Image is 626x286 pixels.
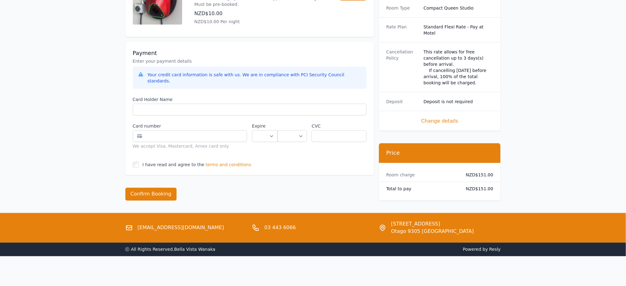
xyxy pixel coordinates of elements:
[316,246,501,253] span: Powered by
[461,186,494,192] dd: NZD$151.00
[252,123,278,129] label: Expire
[424,5,494,11] dd: Compact Queen Studio
[489,247,501,252] a: Resly
[138,224,224,232] a: [EMAIL_ADDRESS][DOMAIN_NAME]
[424,99,494,105] dd: Deposit is not required
[386,5,419,11] dt: Room Type
[386,99,419,105] dt: Deposit
[386,24,419,36] dt: Rate Plan
[386,49,419,86] dt: Cancellation Policy
[133,96,367,103] label: Card Holder Name
[312,123,366,129] label: CVC
[133,58,367,64] p: Enter your payment details
[461,172,494,178] dd: NZD$151.00
[143,162,204,167] label: I have read and agree to the
[133,123,247,129] label: Card number
[386,172,456,178] dt: Room charge
[386,149,494,157] h3: Price
[125,188,177,201] button: Confirm Booking
[391,228,474,235] span: Otago 9305 [GEOGRAPHIC_DATA]
[195,10,327,17] p: NZD$10.00
[391,221,474,228] span: [STREET_ADDRESS]
[133,49,367,57] h3: Payment
[148,72,362,84] div: Your credit card information is safe with us. We are in compliance with PCI Security Council stan...
[206,162,251,168] span: terms and conditions
[386,117,494,125] span: Change details
[424,49,494,86] div: This rate allows for free cancellation up to 3 days(s) before arrival. If cancelling [DATE] befor...
[278,123,307,129] label: .
[264,224,296,232] a: 03 443 6066
[133,143,247,149] div: We accept Visa, Mastercard, Amex card only.
[386,186,456,192] dt: Total to pay
[424,24,494,36] dd: Standard Flexi Rate - Pay at Motel
[195,19,327,25] p: NZD$10.00 Per night
[125,247,216,252] span: ⓒ All Rights Reserved. Bella Vista Wanaka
